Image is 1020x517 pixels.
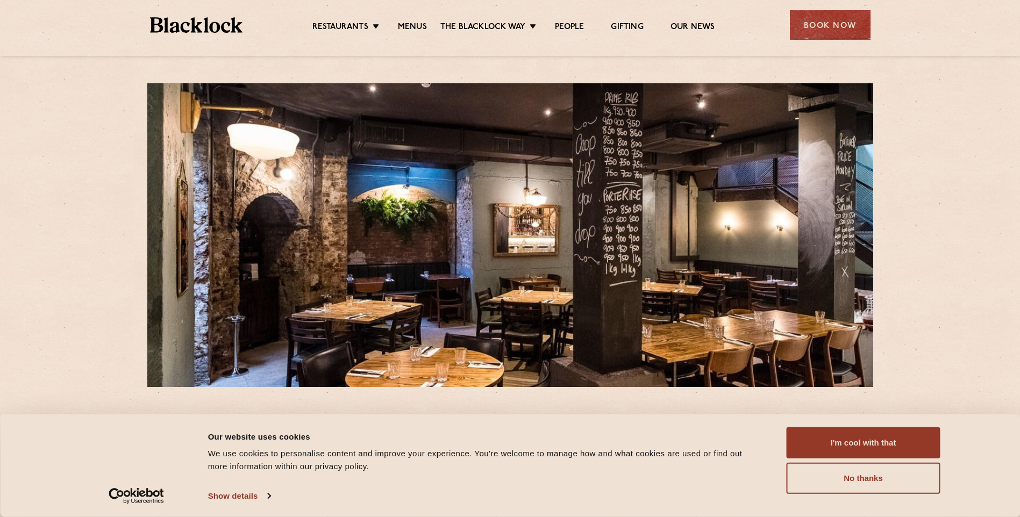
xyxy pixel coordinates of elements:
div: Book Now [790,10,871,40]
a: Menus [398,22,427,34]
a: Show details [208,488,270,504]
a: Gifting [611,22,643,34]
div: We use cookies to personalise content and improve your experience. You're welcome to manage how a... [208,447,762,473]
button: I'm cool with that [787,427,940,458]
a: Usercentrics Cookiebot - opens in a new window [89,488,183,504]
a: Our News [671,22,715,34]
div: Our website uses cookies [208,430,762,443]
img: BL_Textured_Logo-footer-cropped.svg [150,17,243,33]
button: No thanks [787,463,940,494]
a: Restaurants [312,22,368,34]
a: The Blacklock Way [440,22,525,34]
a: People [555,22,584,34]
